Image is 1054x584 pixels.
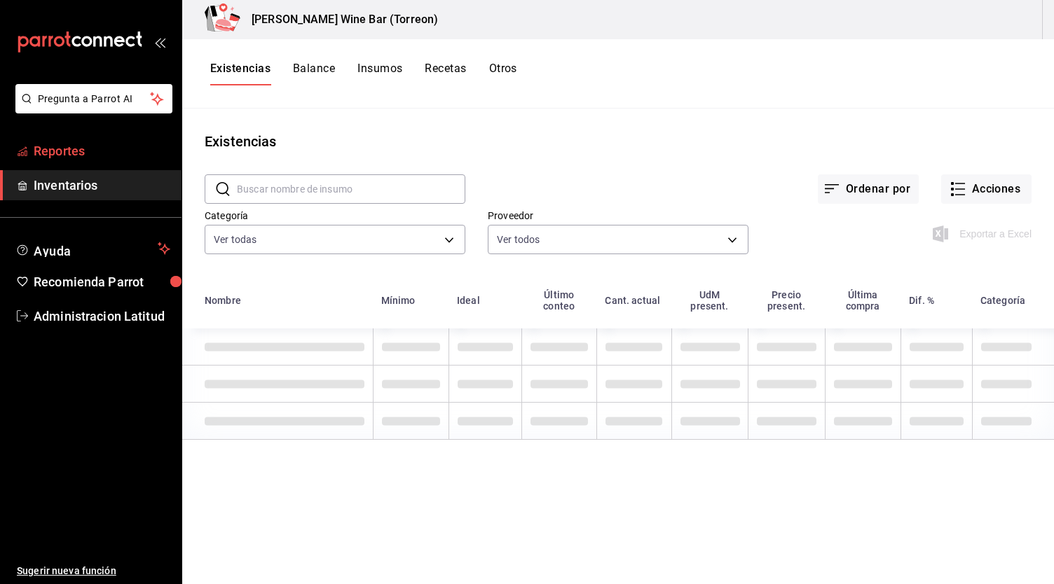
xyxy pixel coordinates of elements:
[214,232,256,246] span: Ver todas
[980,295,1025,306] div: Categoría
[357,62,402,85] button: Insumos
[15,84,172,113] button: Pregunta a Parrot AI
[205,295,241,306] div: Nombre
[240,11,438,28] h3: [PERSON_NAME] Wine Bar (Torreon)
[237,175,465,203] input: Buscar nombre de insumo
[34,141,170,160] span: Reportes
[34,307,170,326] span: Administracion Latitud
[833,289,892,312] div: Última compra
[530,289,588,312] div: Último conteo
[605,295,660,306] div: Cant. actual
[17,564,170,578] span: Sugerir nueva función
[909,295,934,306] div: Dif. %
[34,272,170,291] span: Recomienda Parrot
[680,289,740,312] div: UdM present.
[34,176,170,195] span: Inventarios
[488,211,748,221] label: Proveedor
[756,289,816,312] div: Precio present.
[34,240,152,257] span: Ayuda
[497,232,540,246] span: Ver todos
[425,62,466,85] button: Recetas
[210,62,517,85] div: navigation tabs
[293,62,335,85] button: Balance
[154,36,165,48] button: open_drawer_menu
[38,92,151,106] span: Pregunta a Parrot AI
[941,174,1032,204] button: Acciones
[818,174,919,204] button: Ordenar por
[381,295,416,306] div: Mínimo
[457,295,480,306] div: Ideal
[10,102,172,116] a: Pregunta a Parrot AI
[489,62,517,85] button: Otros
[205,131,276,152] div: Existencias
[205,211,465,221] label: Categoría
[210,62,271,85] button: Existencias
